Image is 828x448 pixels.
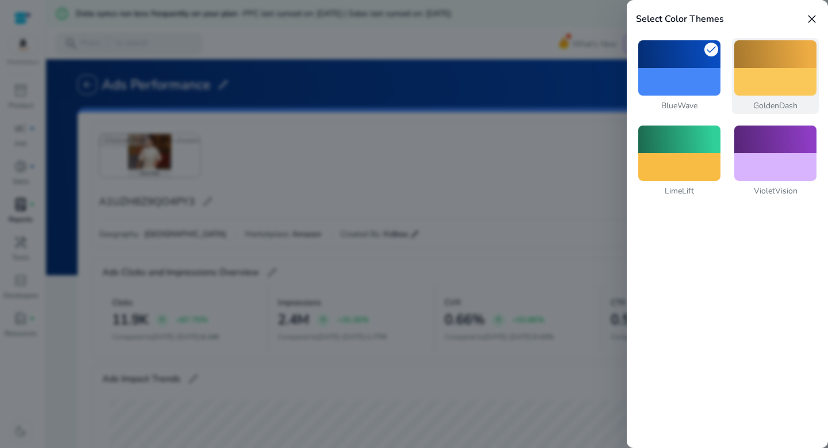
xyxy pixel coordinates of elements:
span: close [805,12,819,26]
span: check [704,43,718,56]
h4: Select Color Themes [636,14,724,25]
span: VioletVision [734,185,816,197]
span: LimeLift [638,185,720,197]
span: GoldenDash [734,100,816,112]
span: BlueWave [638,100,720,112]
